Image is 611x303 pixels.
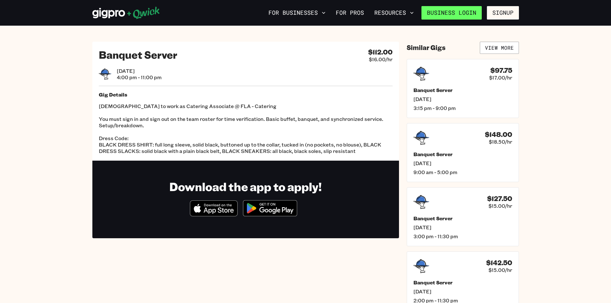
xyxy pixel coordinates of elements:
[368,48,393,56] h4: $112.00
[99,103,393,154] p: [DEMOGRAPHIC_DATA] to work as Catering Associate @ FLA - Catering You must sign in and sign out o...
[413,87,512,93] h5: Banquet Server
[333,7,367,18] a: For Pros
[490,66,512,74] h4: $97.75
[413,224,512,231] span: [DATE]
[413,105,512,111] span: 3:15 pm - 9:00 pm
[369,56,393,63] span: $16.00/hr
[413,169,512,175] span: 9:00 am - 5:00 pm
[99,48,177,61] h2: Banquet Server
[413,279,512,286] h5: Banquet Server
[487,6,519,20] button: Signup
[486,259,512,267] h4: $142.50
[413,96,512,102] span: [DATE]
[190,211,238,218] a: Download on the App Store
[413,151,512,157] h5: Banquet Server
[117,74,162,80] span: 4:00 pm - 11:00 pm
[266,7,328,18] button: For Businesses
[117,68,162,74] span: [DATE]
[407,59,519,118] a: $97.75$17.00/hrBanquet Server[DATE]3:15 pm - 9:00 pm
[480,42,519,54] a: View More
[99,91,393,98] h5: Gig Details
[421,6,482,20] a: Business Login
[372,7,416,18] button: Resources
[413,233,512,240] span: 3:00 pm - 11:30 pm
[488,203,512,209] span: $15.00/hr
[413,288,512,295] span: [DATE]
[239,196,301,220] img: Get it on Google Play
[485,130,512,139] h4: $148.00
[407,187,519,246] a: $127.50$15.00/hrBanquet Server[DATE]3:00 pm - 11:30 pm
[413,160,512,166] span: [DATE]
[407,123,519,182] a: $148.00$18.50/hrBanquet Server[DATE]9:00 am - 5:00 pm
[487,195,512,203] h4: $127.50
[488,267,512,273] span: $15.00/hr
[169,179,322,194] h1: Download the app to apply!
[413,215,512,222] h5: Banquet Server
[407,44,446,52] h4: Similar Gigs
[489,74,512,81] span: $17.00/hr
[489,139,512,145] span: $18.50/hr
